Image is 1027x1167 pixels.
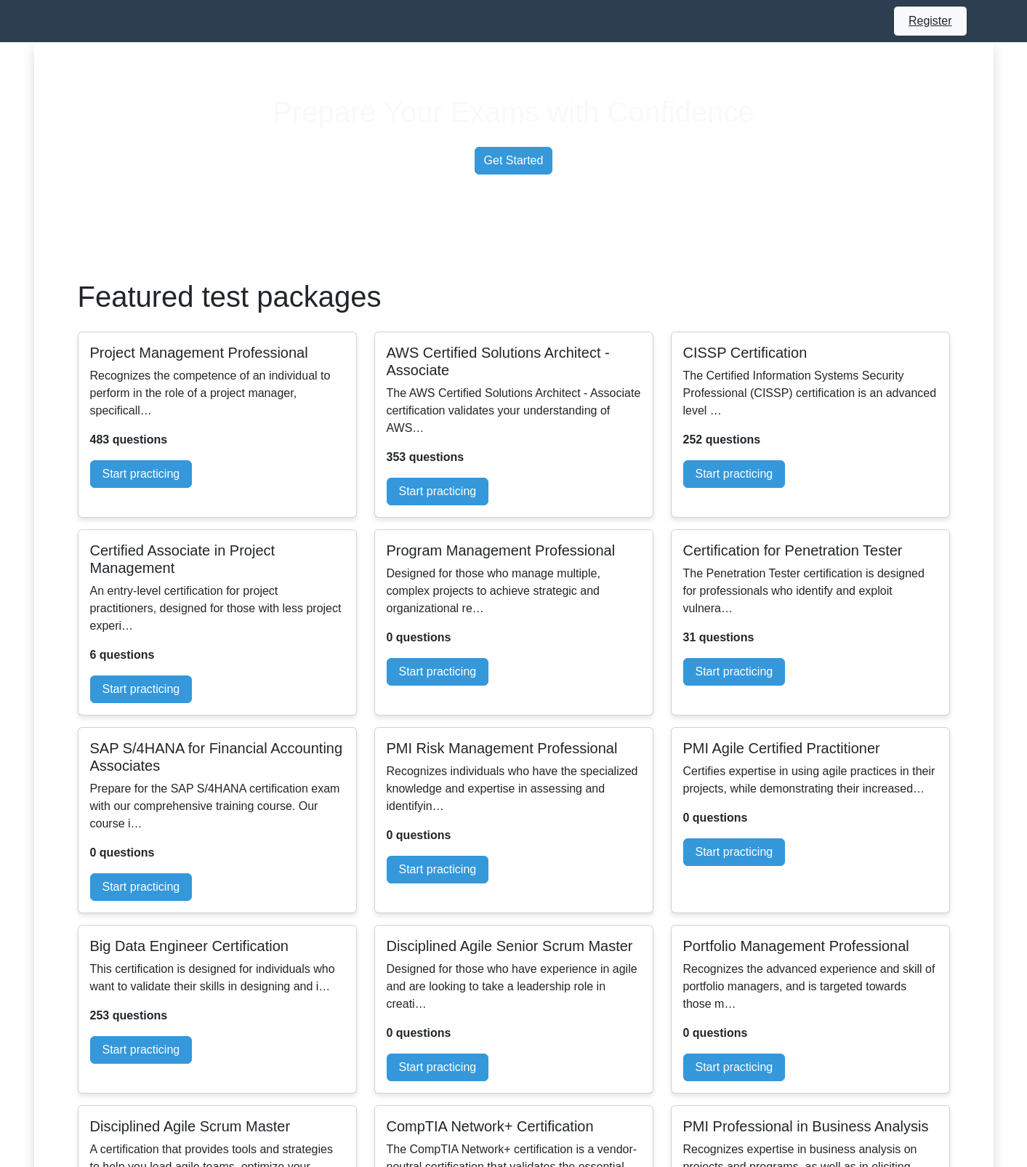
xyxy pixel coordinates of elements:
[683,838,786,866] a: Start practicing
[387,1054,489,1081] a: Start practicing
[34,95,994,129] h1: Prepare Your Exams with Confidence
[90,1036,193,1064] a: Start practicing
[90,873,193,901] a: Start practicing
[475,147,553,175] a: Get Started
[90,460,193,488] a: Start practicing
[900,12,961,30] a: Register
[387,478,489,505] a: Start practicing
[387,856,489,883] a: Start practicing
[683,460,786,488] a: Start practicing
[90,675,193,703] a: Start practicing
[683,1054,786,1081] a: Start practicing
[387,658,489,686] a: Start practicing
[683,658,786,686] a: Start practicing
[78,279,950,314] h1: Featured test packages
